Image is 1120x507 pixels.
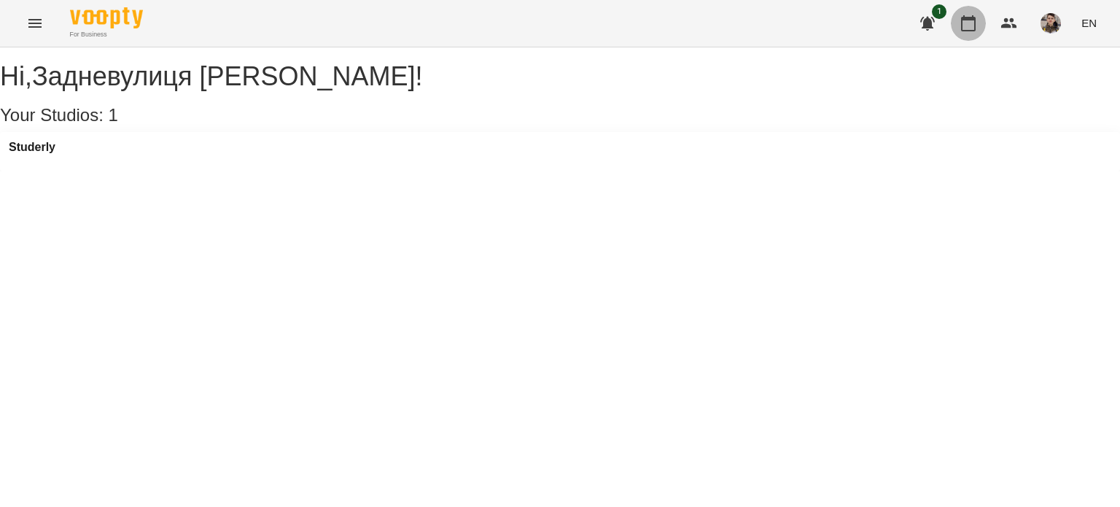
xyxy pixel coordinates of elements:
[17,6,52,41] button: Menu
[109,105,118,125] span: 1
[70,7,143,28] img: Voopty Logo
[9,141,55,154] a: Studerly
[1076,9,1102,36] button: EN
[1081,15,1097,31] span: EN
[70,30,143,39] span: For Business
[932,4,946,19] span: 1
[1041,13,1061,34] img: fc1e08aabc335e9c0945016fe01e34a0.jpg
